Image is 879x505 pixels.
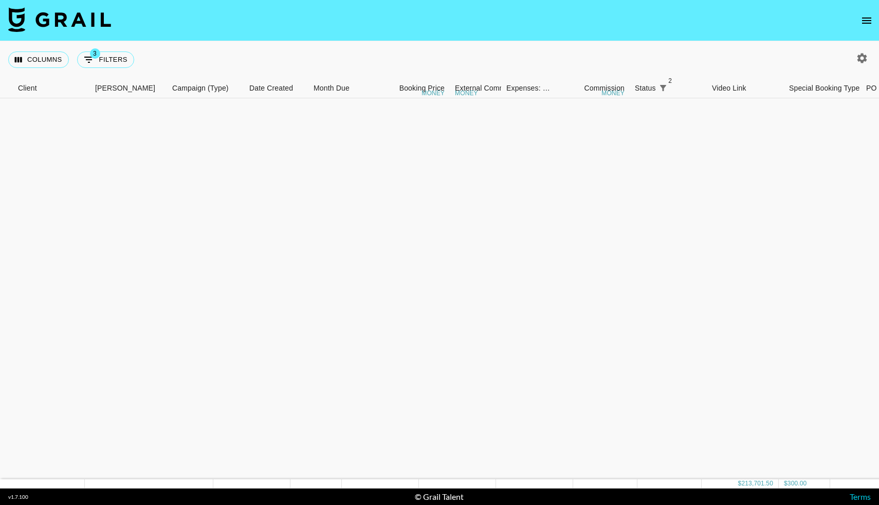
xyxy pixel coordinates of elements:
div: Campaign (Type) [167,78,244,98]
div: money [455,90,478,96]
div: © Grail Talent [415,492,464,502]
button: open drawer [856,10,877,31]
div: $ [738,479,742,488]
div: Status [635,78,656,98]
span: 3 [90,48,100,59]
span: 2 [665,76,675,86]
button: Sort [670,81,685,95]
div: Video Link [712,78,746,98]
div: Booking Price [399,78,445,98]
div: Expenses: Remove Commission? [506,78,551,98]
div: Client [18,78,37,98]
div: Video Link [707,78,784,98]
div: money [601,90,625,96]
div: Commission [584,78,625,98]
button: Show filters [656,81,670,95]
div: v 1.7.100 [8,494,28,500]
div: money [422,90,445,96]
div: 2 active filters [656,81,670,95]
div: 213,701.50 [741,479,773,488]
div: $ [784,479,788,488]
div: Special Booking Type [789,78,859,98]
a: Terms [850,492,871,501]
div: Campaign (Type) [172,78,229,98]
div: Date Created [244,78,308,98]
button: Show filters [77,51,134,68]
div: Expenses: Remove Commission? [501,78,553,98]
div: Month Due [314,78,350,98]
img: Grail Talent [8,7,111,32]
div: 300.00 [788,479,807,488]
div: Date Created [249,78,293,98]
div: Special Booking Type [784,78,861,98]
button: Select columns [8,51,69,68]
div: External Commission [455,78,524,98]
div: Booker [90,78,167,98]
div: Client [13,78,90,98]
div: [PERSON_NAME] [95,78,155,98]
div: Month Due [308,78,373,98]
div: Status [630,78,707,98]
